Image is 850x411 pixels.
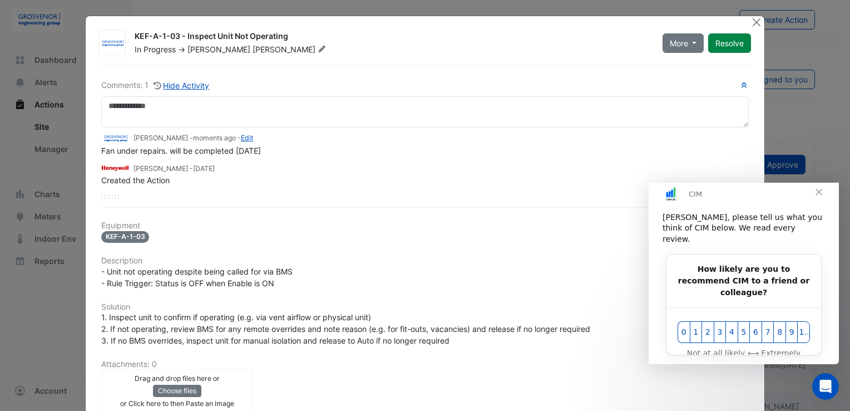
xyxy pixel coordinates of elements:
[55,144,64,155] span: 2
[53,139,65,160] button: 2
[101,133,129,145] img: Grosvenor Engineering
[187,45,250,54] span: [PERSON_NAME]
[101,162,129,174] img: Honeywell
[101,146,261,155] span: Fan under repairs. will be completed [DATE]
[149,139,161,160] button: 10
[115,144,124,155] span: 7
[101,312,590,345] span: 1. Inspect unit to confirm if operating (e.g. via vent airflow or physical unit) 2. If not operat...
[139,144,148,155] span: 9
[91,144,100,155] span: 5
[29,139,41,160] button: 0
[153,385,201,397] button: Choose files
[178,45,185,54] span: ->
[101,360,749,369] h6: Attachments: 0
[137,139,149,160] button: 9
[67,144,76,155] span: 3
[113,139,125,160] button: 7
[134,164,215,174] small: [PERSON_NAME] -
[14,30,176,62] div: [PERSON_NAME], please tell us what you think of CIM below. We read every review.
[193,164,215,173] span: 2025-09-11 07:04:34
[134,133,253,143] small: [PERSON_NAME] - -
[101,139,113,160] button: 6
[670,37,688,49] span: More
[708,33,751,53] button: Resolve
[100,38,125,49] img: Grosvenor Engineering
[193,134,236,142] span: 2025-09-16 07:13:48
[78,144,88,155] span: 4
[101,267,293,288] span: - Unit not operating despite being called for via BMS - Rule Trigger: Status is OFF when Enable i...
[29,165,161,188] div: Not at all likely ⟷ Extremely likely
[253,44,328,55] span: [PERSON_NAME]
[241,134,253,142] a: Edit
[65,139,77,160] button: 3
[150,144,160,155] span: 10
[101,231,150,243] span: KEF-A-1-03
[135,374,220,383] small: Drag and drop files here or
[101,302,749,312] h6: Solution
[101,175,170,185] span: Created the Action
[120,399,234,408] small: or Click here to then Paste an image
[89,139,101,160] button: 5
[101,256,749,266] h6: Description
[750,16,762,28] button: Close
[29,82,161,114] b: How likely are you to recommend CIM to a friend or colleague?
[31,144,40,155] span: 0
[43,144,52,155] span: 1
[101,79,210,92] div: Comments: 1
[77,139,89,160] button: 4
[135,45,176,54] span: In Progress
[812,373,839,400] iframe: Intercom live chat
[153,79,210,92] button: Hide Activity
[125,139,137,160] button: 8
[663,33,704,53] button: More
[101,221,749,231] h6: Equipment
[135,31,649,44] div: KEF-A-1-03 - Inspect Unit Not Operating
[126,144,136,155] span: 8
[649,183,839,364] iframe: Intercom live chat message
[102,144,112,155] span: 6
[41,139,53,160] button: 1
